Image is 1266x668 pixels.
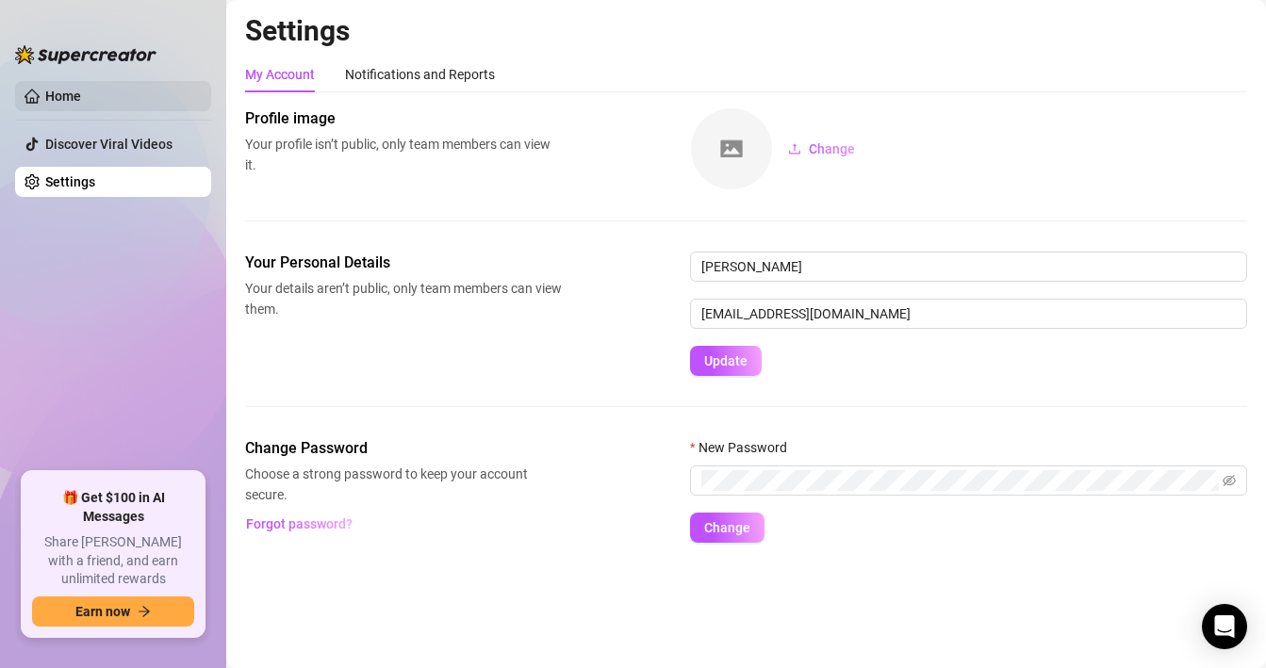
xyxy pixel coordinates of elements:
[773,134,870,164] button: Change
[809,141,855,156] span: Change
[15,45,156,64] img: logo-BBDzfeDw.svg
[245,437,562,460] span: Change Password
[246,516,353,531] span: Forgot password?
[1223,474,1236,487] span: eye-invisible
[45,137,173,152] a: Discover Viral Videos
[245,134,562,175] span: Your profile isn’t public, only team members can view it.
[788,142,801,155] span: upload
[690,346,762,376] button: Update
[32,596,194,627] button: Earn nowarrow-right
[690,252,1247,282] input: Enter name
[245,509,353,539] button: Forgot password?
[704,520,750,535] span: Change
[691,108,772,189] img: square-placeholder.png
[245,107,562,130] span: Profile image
[45,174,95,189] a: Settings
[138,605,151,618] span: arrow-right
[690,513,765,543] button: Change
[701,470,1219,491] input: New Password
[690,299,1247,329] input: Enter new email
[245,252,562,274] span: Your Personal Details
[345,64,495,85] div: Notifications and Reports
[1202,604,1247,649] div: Open Intercom Messenger
[245,13,1247,49] h2: Settings
[32,533,194,589] span: Share [PERSON_NAME] with a friend, and earn unlimited rewards
[245,278,562,319] span: Your details aren’t public, only team members can view them.
[45,89,81,104] a: Home
[690,437,799,458] label: New Password
[32,489,194,526] span: 🎁 Get $100 in AI Messages
[75,604,130,619] span: Earn now
[704,353,748,368] span: Update
[245,64,315,85] div: My Account
[245,464,562,505] span: Choose a strong password to keep your account secure.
